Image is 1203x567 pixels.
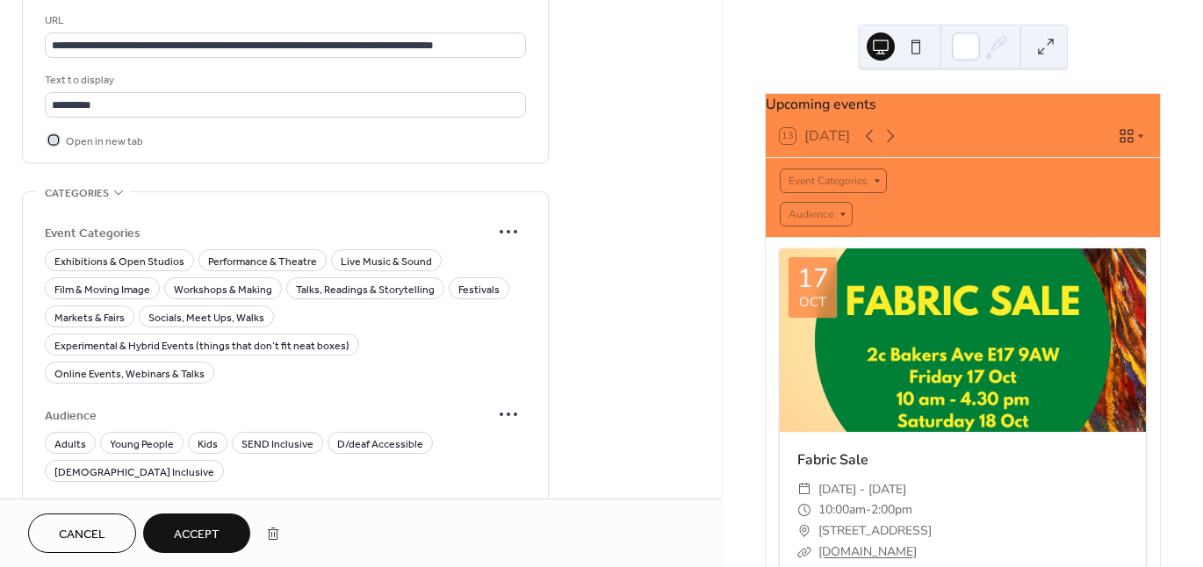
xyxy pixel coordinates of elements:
a: [DOMAIN_NAME] [818,543,917,560]
span: Exhibitions & Open Studios [54,253,184,271]
span: Audience [45,406,491,425]
div: ​ [797,479,811,500]
button: Cancel [28,513,136,553]
span: Markets & Fairs [54,309,125,327]
span: Experimental & Hybrid Events (things that don’t fit neat boxes) [54,337,349,355]
span: [STREET_ADDRESS] [818,520,932,542]
span: Young People [110,435,174,454]
span: Film & Moving Image [54,281,150,299]
a: Fabric Sale [797,450,868,470]
span: 10:00am [818,499,866,520]
div: URL [45,11,522,30]
span: D/deaf Accessible [337,435,423,454]
span: Online Events, Webinars & Talks [54,365,205,384]
span: 2:00pm [871,499,912,520]
span: [DEMOGRAPHIC_DATA] Inclusive [54,463,214,482]
div: Text to display [45,71,522,90]
span: Talks, Readings & Storytelling [296,281,435,299]
span: - [866,499,871,520]
span: Live Music & Sound [341,253,432,271]
div: 17 [797,266,829,292]
div: Upcoming events [766,94,1160,115]
span: SEND Inclusive [241,435,313,454]
span: Socials, Meet Ups, Walks [148,309,264,327]
span: Performance & Theatre [208,253,317,271]
span: Accept [174,526,220,544]
span: Event Categories [45,224,491,242]
button: Accept [143,513,250,553]
span: Cancel [59,526,105,544]
div: Oct [799,296,826,309]
div: ​ [797,520,811,542]
div: ​ [797,499,811,520]
span: Festivals [458,281,500,299]
span: [DATE] - [DATE] [818,479,906,500]
span: Kids [198,435,218,454]
span: Open in new tab [66,133,143,151]
span: Workshops & Making [174,281,272,299]
span: Adults [54,435,86,454]
div: ​ [797,542,811,563]
span: Categories [45,184,109,203]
